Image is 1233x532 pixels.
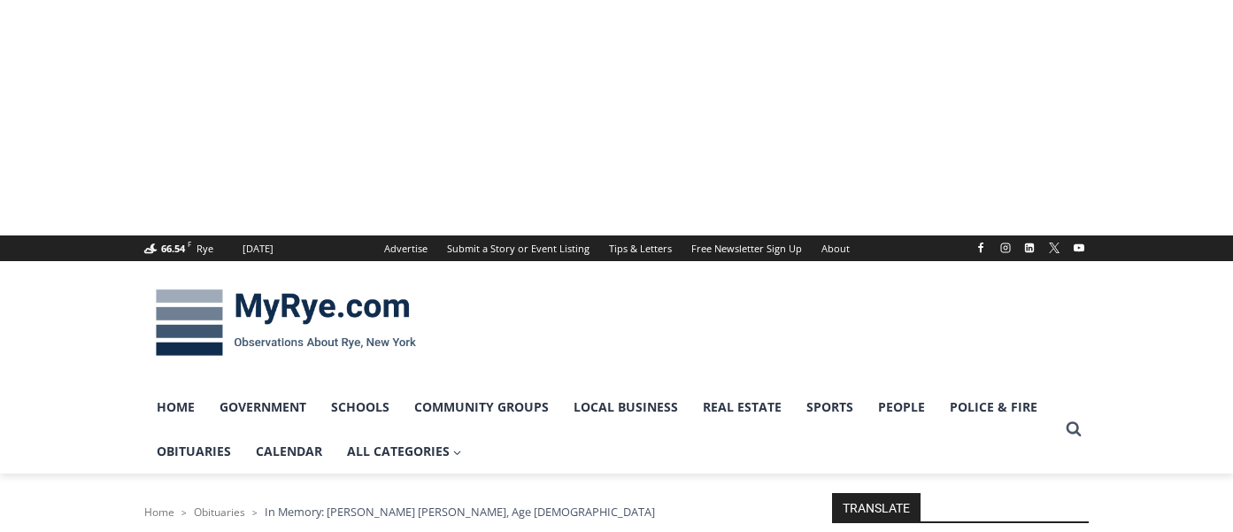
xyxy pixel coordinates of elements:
a: Home [144,505,174,520]
a: Real Estate [690,385,794,429]
a: About [812,235,859,261]
a: Free Newsletter Sign Up [682,235,812,261]
nav: Breadcrumbs [144,503,786,520]
a: Submit a Story or Event Listing [437,235,599,261]
span: All Categories [347,442,462,461]
a: YouTube [1068,237,1090,258]
a: Government [207,385,319,429]
a: Obituaries [144,429,243,474]
a: Schools [319,385,402,429]
span: F [188,239,191,249]
button: View Search Form [1058,413,1090,445]
a: Home [144,385,207,429]
span: > [252,506,258,519]
a: Facebook [970,237,991,258]
a: Linkedin [1019,237,1040,258]
img: MyRye.com [144,277,428,369]
div: Rye [197,241,213,257]
a: Police & Fire [937,385,1050,429]
div: [DATE] [243,241,274,257]
a: Obituaries [194,505,245,520]
a: People [866,385,937,429]
a: Local Business [561,385,690,429]
span: In Memory: [PERSON_NAME] [PERSON_NAME], Age [DEMOGRAPHIC_DATA] [265,504,655,520]
nav: Secondary Navigation [374,235,859,261]
a: All Categories [335,429,474,474]
a: Sports [794,385,866,429]
a: Instagram [995,237,1016,258]
span: 66.54 [161,242,185,255]
a: Calendar [243,429,335,474]
nav: Primary Navigation [144,385,1058,474]
a: X [1044,237,1065,258]
strong: TRANSLATE [832,493,921,521]
a: Tips & Letters [599,235,682,261]
a: Community Groups [402,385,561,429]
span: > [181,506,187,519]
a: Advertise [374,235,437,261]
